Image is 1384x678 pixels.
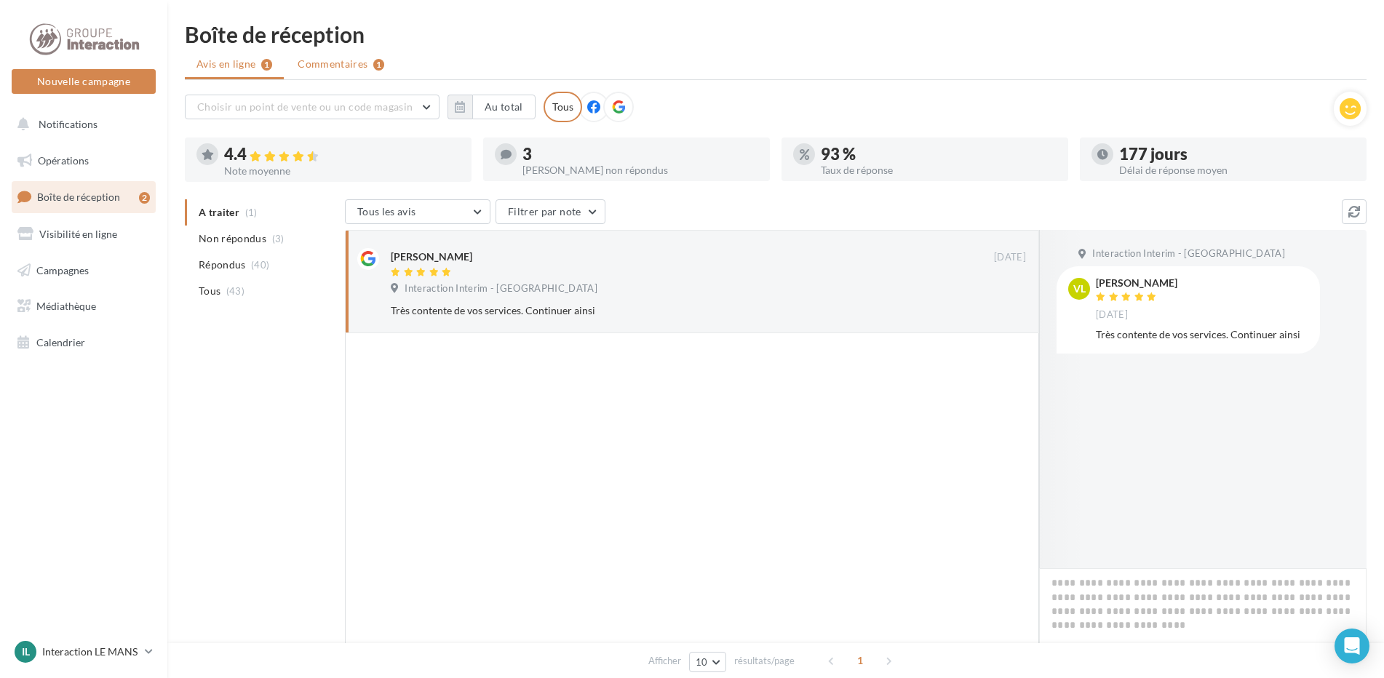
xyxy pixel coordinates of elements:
div: Taux de réponse [821,165,1057,175]
span: Interaction Interim - [GEOGRAPHIC_DATA] [405,282,597,295]
button: Notifications [9,109,153,140]
span: Campagnes [36,263,89,276]
span: Commentaires [298,57,367,71]
div: 2 [139,192,150,204]
span: (43) [226,285,244,297]
a: IL Interaction LE MANS [12,638,156,666]
span: Notifications [39,118,98,130]
span: Calendrier [36,336,85,348]
div: Très contente de vos services. Continuer ainsi [1096,327,1308,342]
span: résultats/page [734,654,795,668]
button: Tous les avis [345,199,490,224]
span: [DATE] [1096,308,1128,322]
span: Boîte de réception [37,191,120,203]
span: Tous les avis [357,205,416,218]
span: 1 [848,649,872,672]
div: Boîte de réception [185,23,1367,45]
div: [PERSON_NAME] [1096,278,1177,288]
div: 4.4 [224,146,460,163]
button: Au total [448,95,536,119]
div: [PERSON_NAME] non répondus [522,165,758,175]
span: (40) [251,259,269,271]
button: 10 [689,652,726,672]
span: Opérations [38,154,89,167]
a: Médiathèque [9,291,159,322]
span: Non répondus [199,231,266,246]
div: Note moyenne [224,166,460,176]
span: Médiathèque [36,300,96,312]
span: Afficher [648,654,681,668]
a: Boîte de réception2 [9,181,159,212]
a: Visibilité en ligne [9,219,159,250]
span: Tous [199,284,220,298]
span: 10 [696,656,708,668]
div: Très contente de vos services. Continuer ainsi [391,303,931,318]
div: 177 jours [1119,146,1355,162]
button: Filtrer par note [496,199,605,224]
span: Visibilité en ligne [39,228,117,240]
button: Au total [472,95,536,119]
span: VL [1073,282,1086,296]
div: [PERSON_NAME] [391,250,472,264]
div: Open Intercom Messenger [1335,629,1369,663]
div: Délai de réponse moyen [1119,165,1355,175]
a: Campagnes [9,255,159,286]
span: [DATE] [994,251,1026,264]
button: Nouvelle campagne [12,69,156,94]
span: Répondus [199,258,246,272]
button: Choisir un point de vente ou un code magasin [185,95,440,119]
span: IL [22,645,30,659]
a: Calendrier [9,327,159,358]
a: Opérations [9,145,159,176]
div: 1 [373,59,384,71]
div: 3 [522,146,758,162]
span: Interaction Interim - [GEOGRAPHIC_DATA] [1092,247,1285,260]
div: 93 % [821,146,1057,162]
div: Tous [544,92,582,122]
span: (3) [272,233,285,244]
p: Interaction LE MANS [42,645,139,659]
span: Choisir un point de vente ou un code magasin [197,100,413,113]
